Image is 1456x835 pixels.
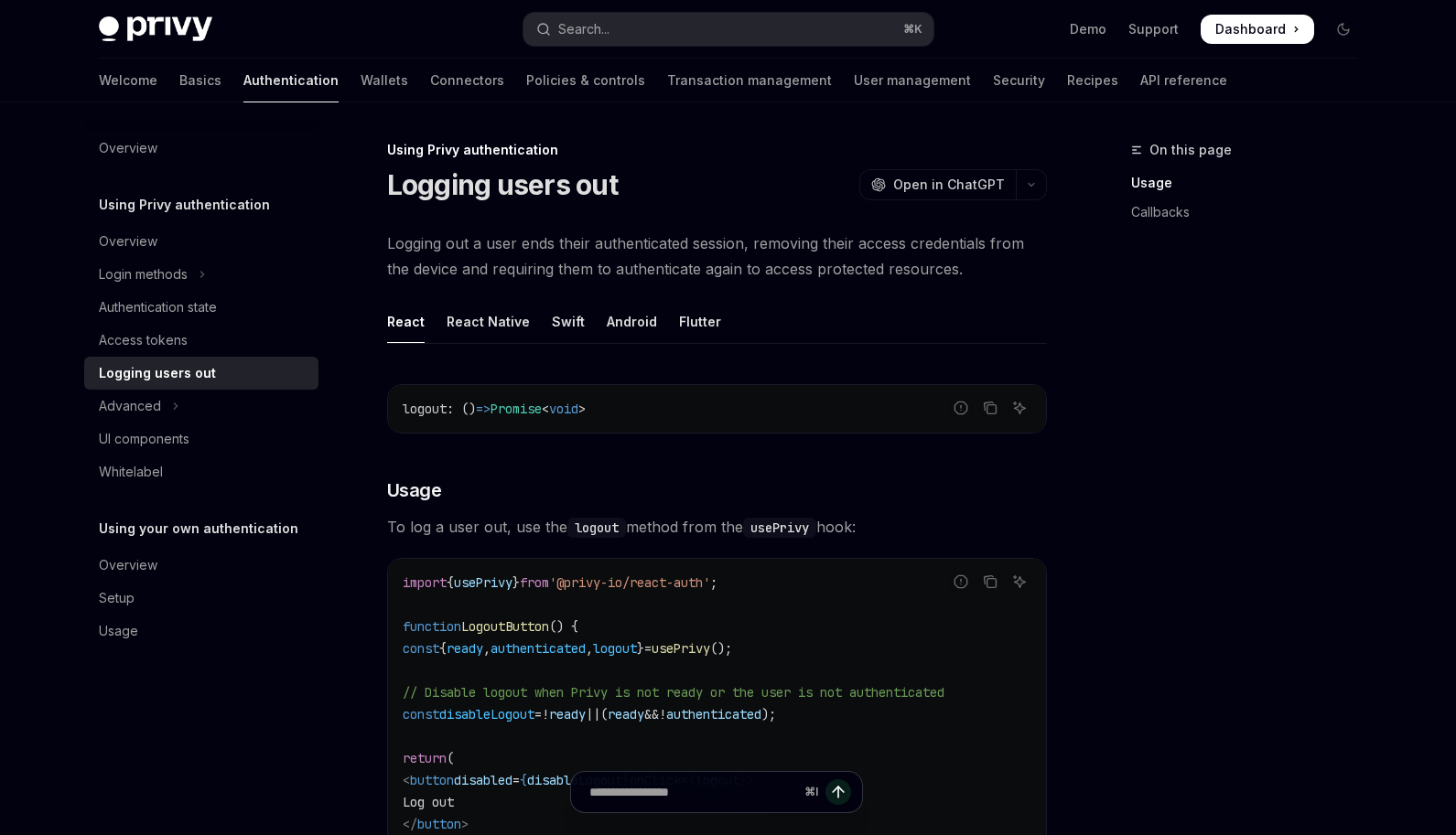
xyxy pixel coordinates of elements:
[447,300,530,343] div: React Native
[637,640,644,657] span: }
[99,329,188,351] div: Access tokens
[84,291,318,324] a: Authentication state
[549,401,578,417] span: void
[978,396,1002,420] button: Copy the contents from the code block
[403,750,447,766] span: return
[99,620,138,642] div: Usage
[99,428,189,450] div: UI components
[589,772,797,812] input: Ask a question...
[403,706,439,723] span: const
[476,401,491,417] span: =>
[403,640,439,657] span: const
[403,618,461,635] span: function
[549,706,586,723] span: ready
[447,574,454,591] span: {
[84,390,318,423] button: Toggle Advanced section
[483,640,491,657] span: ,
[243,59,339,102] a: Authentication
[512,574,520,591] span: }
[84,615,318,648] a: Usage
[1329,15,1358,44] button: Toggle dark mode
[403,574,447,591] span: import
[99,362,216,384] div: Logging users out
[461,618,549,635] span: LogoutButton
[993,59,1045,102] a: Security
[439,640,447,657] span: {
[447,640,483,657] span: ready
[387,230,1047,282] span: Logging out a user ends their authenticated session, removing their access credentials from the d...
[743,518,816,538] code: usePrivy
[1128,20,1179,38] a: Support
[387,514,1047,540] span: To log a user out, use the method from the hook:
[99,296,217,318] div: Authentication state
[666,706,761,723] span: authenticated
[387,141,1047,159] div: Using Privy authentication
[99,230,157,252] div: Overview
[608,706,644,723] span: ready
[99,59,157,102] a: Welcome
[549,574,710,591] span: '@privy-io/react-auth'
[667,59,832,102] a: Transaction management
[99,16,212,42] img: dark logo
[644,706,659,723] span: &&
[387,168,618,201] h1: Logging users out
[523,13,933,46] button: Open search
[549,618,578,635] span: () {
[710,640,732,657] span: ();
[903,22,922,37] span: ⌘ K
[99,461,163,483] div: Whitelabel
[491,401,542,417] span: Promise
[1131,198,1373,227] a: Callbacks
[99,194,270,216] h5: Using Privy authentication
[84,423,318,455] a: UI components
[652,640,710,657] span: usePrivy
[567,518,626,538] code: logout
[520,574,549,591] span: from
[491,640,586,657] span: authenticated
[439,706,534,723] span: disableLogout
[949,396,973,420] button: Report incorrect code
[978,570,1002,594] button: Copy the contents from the code block
[586,640,593,657] span: ,
[854,59,971,102] a: User management
[84,549,318,582] a: Overview
[586,706,600,723] span: ||
[99,137,157,159] div: Overview
[578,401,586,417] span: >
[447,750,454,766] span: (
[430,59,504,102] a: Connectors
[179,59,221,102] a: Basics
[949,570,973,594] button: Report incorrect code
[1215,20,1286,38] span: Dashboard
[593,640,637,657] span: logout
[526,59,645,102] a: Policies & controls
[99,263,188,285] div: Login methods
[1149,139,1232,161] span: On this page
[859,169,1016,200] button: Open in ChatGPT
[84,582,318,615] a: Setup
[825,779,851,805] button: Send message
[542,706,549,723] span: !
[99,518,298,540] h5: Using your own authentication
[679,300,721,343] div: Flutter
[387,477,442,503] span: Usage
[403,401,447,417] span: logout
[558,18,609,40] div: Search...
[99,587,135,609] div: Setup
[84,225,318,258] a: Overview
[84,258,318,291] button: Toggle Login methods section
[84,324,318,357] a: Access tokens
[387,300,425,343] div: React
[361,59,408,102] a: Wallets
[710,574,717,591] span: ;
[403,684,944,701] span: // Disable logout when Privy is not ready or the user is not authenticated
[659,706,666,723] span: !
[644,640,652,657] span: =
[84,132,318,165] a: Overview
[1070,20,1106,38] a: Demo
[761,706,776,723] span: );
[447,401,476,417] span: : ()
[454,574,512,591] span: usePrivy
[893,176,1005,194] span: Open in ChatGPT
[1008,570,1031,594] button: Ask AI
